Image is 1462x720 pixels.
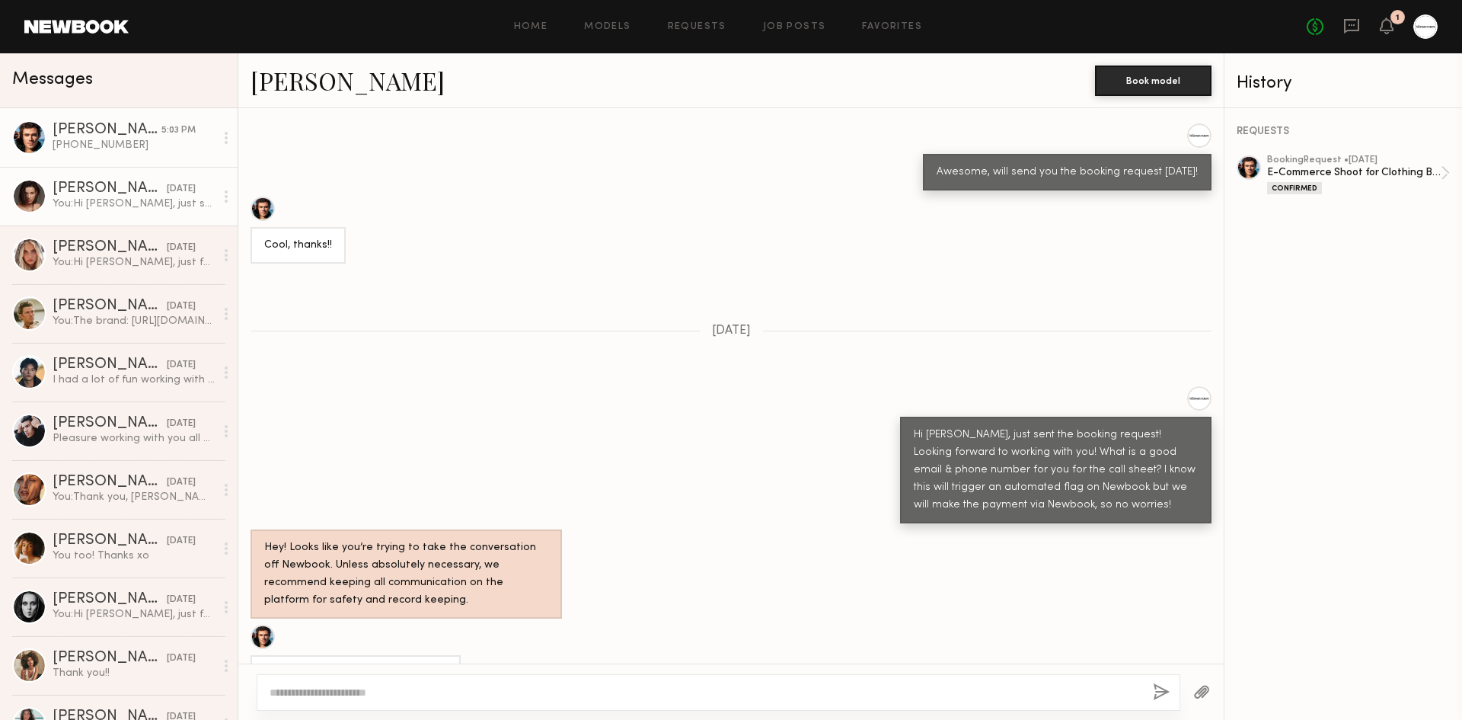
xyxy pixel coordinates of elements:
div: [DATE] [167,241,196,255]
a: Requests [668,22,726,32]
div: [PERSON_NAME] [53,240,167,255]
div: You too! Thanks xo [53,549,215,563]
div: [DATE] [167,417,196,431]
div: [PERSON_NAME] [53,651,167,666]
span: Messages [12,71,93,88]
div: Cool, thanks!! [264,237,332,254]
div: You: The brand: [URL][DOMAIN_NAME] [URL][DOMAIN_NAME] [53,314,215,328]
div: [DATE] [167,358,196,373]
div: Thank you!! [53,666,215,680]
div: booking Request • [DATE] [1267,155,1441,165]
div: [PERSON_NAME] [53,299,167,314]
div: 5:03 PM [161,123,196,138]
div: [PERSON_NAME] [53,181,167,197]
div: [DATE] [167,475,196,490]
div: REQUESTS [1237,126,1450,137]
div: [PERSON_NAME] [53,475,167,490]
a: [PERSON_NAME] [251,64,445,97]
div: [PERSON_NAME] [53,357,167,373]
div: [DATE] [167,299,196,314]
div: [DATE] [167,182,196,197]
div: Pleasure working with you all had a blast! [53,431,215,446]
div: You: Hi [PERSON_NAME], just sent the booking request! Looking forward to working with you! What i... [53,197,215,211]
div: I had a lot of fun working with you and the team [DATE]. Thank you for the opportunity! [53,373,215,387]
a: Book model [1095,73,1211,86]
span: [DATE] [712,325,751,338]
div: Confirmed [1267,182,1322,194]
div: Awesome, will send you the booking request [DATE]! [937,164,1198,181]
div: History [1237,75,1450,92]
a: Models [584,22,630,32]
div: You: Hi [PERSON_NAME], just following up on this. Are you interested? [53,255,215,270]
div: [PHONE_NUMBER] [53,138,215,152]
div: Hey! Looks like you’re trying to take the conversation off Newbook. Unless absolutely necessary, ... [264,539,548,610]
div: You: Hi [PERSON_NAME], just following up. Does this work for you? [53,607,215,622]
a: Home [514,22,548,32]
a: Favorites [862,22,922,32]
div: [DATE] [167,593,196,607]
div: [PERSON_NAME] [53,533,167,549]
div: E-Commerce Shoot for Clothing Brand [1267,165,1441,180]
div: [PERSON_NAME] [53,592,167,607]
a: bookingRequest •[DATE]E-Commerce Shoot for Clothing BrandConfirmed [1267,155,1450,194]
div: [DATE] [167,651,196,666]
a: Job Posts [763,22,826,32]
div: [DATE] [167,534,196,549]
div: 1 [1396,14,1400,22]
div: Hi [PERSON_NAME], just sent the booking request! Looking forward to working with you! What is a g... [914,427,1198,514]
div: [PERSON_NAME] [53,416,167,431]
button: Book model [1095,66,1211,96]
div: You: Thank you, [PERSON_NAME]! [53,490,215,504]
div: [PERSON_NAME] [53,123,161,138]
